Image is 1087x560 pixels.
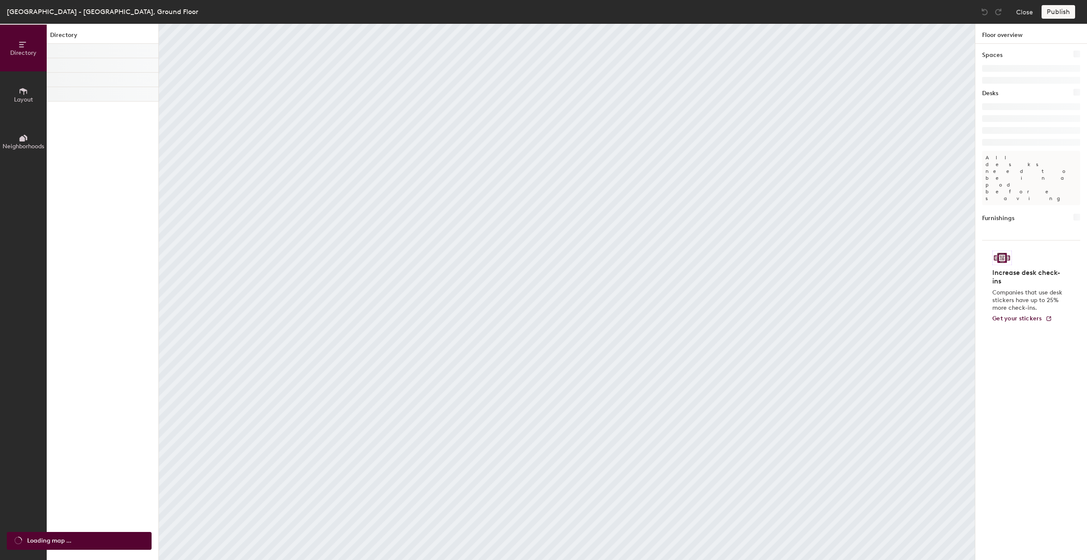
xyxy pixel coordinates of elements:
[992,315,1042,322] span: Get your stickers
[982,214,1014,223] h1: Furnishings
[994,8,1003,16] img: Redo
[982,151,1080,205] p: All desks need to be in a pod before saving
[982,89,998,98] h1: Desks
[27,536,71,546] span: Loading map ...
[47,31,158,44] h1: Directory
[992,289,1065,312] p: Companies that use desk stickers have up to 25% more check-ins.
[7,6,198,17] div: [GEOGRAPHIC_DATA] - [GEOGRAPHIC_DATA], Ground Floor
[992,251,1012,265] img: Sticker logo
[1016,5,1033,19] button: Close
[980,8,989,16] img: Undo
[992,269,1065,286] h4: Increase desk check-ins
[3,143,44,150] span: Neighborhoods
[982,51,1003,60] h1: Spaces
[992,315,1052,322] a: Get your stickers
[159,24,975,560] canvas: Map
[14,96,33,103] span: Layout
[10,49,37,57] span: Directory
[975,24,1087,44] h1: Floor overview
